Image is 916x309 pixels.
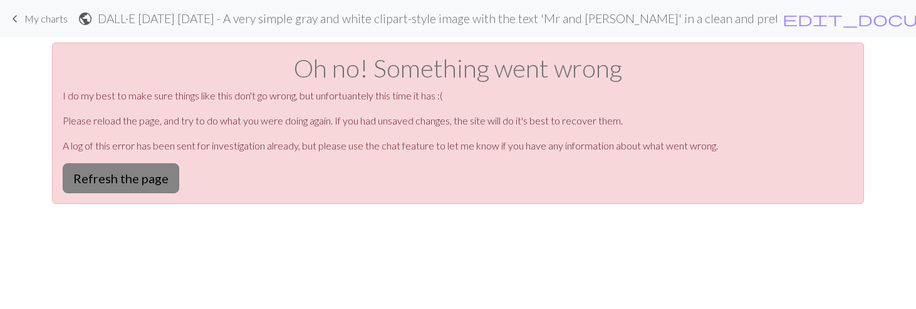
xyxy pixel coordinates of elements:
h1: Oh no! Something went wrong [63,53,853,83]
span: public [78,10,93,28]
a: My charts [8,8,68,29]
p: A log of this error has been sent for investigation already, but please use the chat feature to l... [63,138,853,153]
p: Please reload the page, and try to do what you were doing again. If you had unsaved changes, the ... [63,113,853,128]
span: My charts [24,13,68,24]
h2: DALL·E [DATE] [DATE] - A very simple gray and white clipart-style image with the text 'Mr and [PE... [98,11,777,26]
p: I do my best to make sure things like this don't go wrong, but unfortuantely this time it has :( [63,88,853,103]
span: keyboard_arrow_left [8,10,23,28]
button: Refresh the page [63,163,179,193]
